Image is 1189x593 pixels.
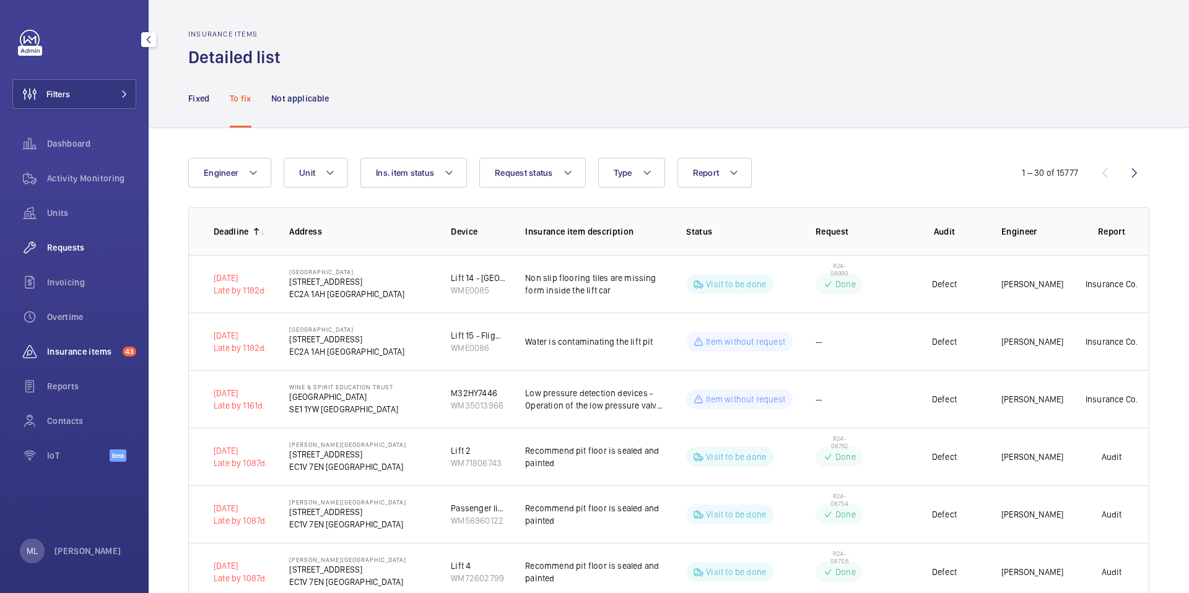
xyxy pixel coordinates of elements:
[289,556,406,563] p: [PERSON_NAME][GEOGRAPHIC_DATA]
[451,572,504,584] div: WM72602799
[1001,393,1063,405] p: [PERSON_NAME]
[693,168,720,178] span: Report
[47,449,110,462] span: IoT
[827,550,851,565] span: R24-08756
[214,272,267,284] p: [DATE]
[1102,566,1122,578] p: Audit
[1001,508,1063,521] p: [PERSON_NAME]
[289,576,406,588] p: EC1V 7EN [GEOGRAPHIC_DATA]
[360,158,467,188] button: Ins. item status
[932,451,957,463] p: Defect
[289,461,406,473] p: EC1V 7EN [GEOGRAPHIC_DATA]
[1001,335,1063,348] p: [PERSON_NAME]
[230,92,251,105] p: To fix
[214,225,249,238] p: Deadline
[289,333,404,345] p: [STREET_ADDRESS]
[451,457,502,469] div: WM71806743
[525,335,666,348] p: Water is contaminating the lift pit
[47,311,136,323] span: Overtime
[525,387,666,412] p: Low pressure detection devices - Operation of the low pressure valve (4;14) due toinconclusive ev...
[47,380,136,392] span: Reports
[706,508,766,521] p: Visit to be done
[188,46,288,69] h1: Detailed list
[1102,508,1122,521] p: Audit
[451,560,504,572] div: Lift 4
[289,225,431,238] p: Address
[214,399,265,412] div: Late by 1161d.
[47,276,136,288] span: Invoicing
[451,399,503,412] div: WM35013966
[1086,278,1138,290] p: Insurance Co.
[932,278,957,290] p: Defect
[214,329,267,342] p: [DATE]
[214,387,265,399] p: [DATE]
[271,92,329,105] p: Not applicable
[451,387,503,399] div: M32HY7446
[289,275,404,288] p: [STREET_ADDRESS]
[47,172,136,184] span: Activity Monitoring
[525,444,666,469] p: Recommend pit floor is sealed and painted
[614,168,632,178] span: Type
[289,563,406,576] p: [STREET_ADDRESS]
[299,168,315,178] span: Unit
[47,241,136,254] span: Requests
[289,326,404,333] p: [GEOGRAPHIC_DATA]
[495,168,553,178] span: Request status
[451,514,505,527] div: WM56960122
[289,383,398,391] p: Wine & Spirit Education Trust
[214,284,267,296] div: Late by 1182d.
[214,444,268,457] p: [DATE]
[1001,566,1063,578] p: [PERSON_NAME]
[451,502,505,514] div: Passenger lift 3
[827,262,851,277] span: R24-08990
[451,444,502,457] div: Lift 2
[188,158,271,188] button: Engineer
[835,451,856,463] p: Done
[284,158,348,188] button: Unit
[932,508,957,521] p: Defect
[451,342,505,354] div: WME0086
[289,391,398,403] p: [GEOGRAPHIC_DATA]
[110,449,126,462] span: Beta
[289,441,406,448] p: [PERSON_NAME][GEOGRAPHIC_DATA]
[598,158,665,188] button: Type
[12,79,136,109] button: Filters
[835,566,856,578] p: Done
[451,225,505,238] p: Device
[835,508,856,521] p: Done
[214,572,268,584] div: Late by 1087d.
[451,329,505,342] div: Lift 15 - Flight Club
[1086,393,1138,405] p: Insurance Co.
[47,345,118,358] span: Insurance items
[289,268,404,275] p: [GEOGRAPHIC_DATA]
[525,272,666,296] p: Non slip flooring tiles are missing form inside the lift car
[289,498,406,506] p: [PERSON_NAME][GEOGRAPHIC_DATA]
[289,506,406,518] p: [STREET_ADDRESS]
[214,560,268,572] p: [DATE]
[816,393,822,405] span: --
[47,137,136,150] span: Dashboard
[816,335,822,348] span: --
[289,345,404,358] p: EC2A 1AH [GEOGRAPHIC_DATA]
[47,415,136,427] span: Contacts
[525,502,666,527] p: Recommend pit floor is sealed and painted
[123,347,136,357] span: 43
[686,225,796,238] p: Status
[816,225,907,238] p: Request
[932,566,957,578] p: Defect
[827,435,851,449] span: R24-08762
[835,278,856,290] p: Done
[289,403,398,415] p: SE1 1YW [GEOGRAPHIC_DATA]
[1022,167,1078,179] div: 1 – 30 of 15777
[525,560,666,584] p: Recommend pit floor is sealed and painted
[289,288,404,300] p: EC2A 1AH [GEOGRAPHIC_DATA]
[27,545,38,557] p: ML
[451,284,505,296] div: WME0085
[1001,451,1063,463] p: [PERSON_NAME]
[214,514,268,527] div: Late by 1087d.
[932,335,957,348] p: Defect
[188,92,210,105] p: Fixed
[1102,451,1122,463] p: Audit
[289,448,406,461] p: [STREET_ADDRESS]
[47,207,136,219] span: Units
